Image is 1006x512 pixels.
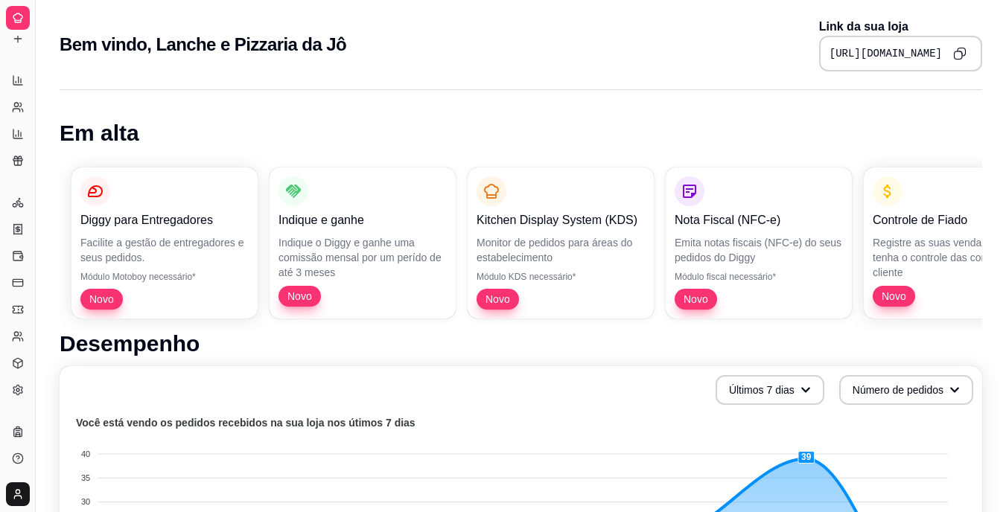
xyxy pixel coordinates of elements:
p: Kitchen Display System (KDS) [477,211,645,229]
p: Diggy para Entregadores [80,211,249,229]
pre: [URL][DOMAIN_NAME] [830,46,942,61]
button: Indique e ganheIndique o Diggy e ganhe uma comissão mensal por um perído de até 3 mesesNovo [270,167,456,319]
button: Kitchen Display System (KDS)Monitor de pedidos para áreas do estabelecimentoMódulo KDS necessário... [468,167,654,319]
p: Nota Fiscal (NFC-e) [675,211,843,229]
tspan: 40 [81,449,90,458]
p: Link da sua loja [819,18,982,36]
button: Copy to clipboard [948,42,972,65]
button: Nota Fiscal (NFC-e)Emita notas fiscais (NFC-e) do seus pedidos do DiggyMódulo fiscal necessário*Novo [666,167,852,319]
p: Módulo KDS necessário* [477,271,645,283]
p: Módulo fiscal necessário* [675,271,843,283]
h1: Em alta [60,120,982,147]
span: Novo [281,289,318,304]
button: Diggy para EntregadoresFacilite a gestão de entregadores e seus pedidos.Módulo Motoboy necessário... [71,167,258,319]
button: Últimos 7 dias [716,375,824,405]
tspan: 30 [81,497,90,506]
p: Monitor de pedidos para áreas do estabelecimento [477,235,645,265]
h2: Bem vindo, Lanche e Pizzaria da Jô [60,33,346,57]
p: Facilite a gestão de entregadores e seus pedidos. [80,235,249,265]
span: Novo [480,292,516,307]
p: Indique e ganhe [278,211,447,229]
h1: Desempenho [60,330,982,357]
span: Novo [678,292,714,307]
p: Módulo Motoboy necessário* [80,271,249,283]
p: Emita notas fiscais (NFC-e) do seus pedidos do Diggy [675,235,843,265]
p: Indique o Diggy e ganhe uma comissão mensal por um perído de até 3 meses [278,235,447,280]
tspan: 35 [81,473,90,482]
button: Número de pedidos [839,375,973,405]
span: Novo [876,289,912,304]
span: Novo [83,292,120,307]
text: Você está vendo os pedidos recebidos na sua loja nos útimos 7 dias [76,417,416,429]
